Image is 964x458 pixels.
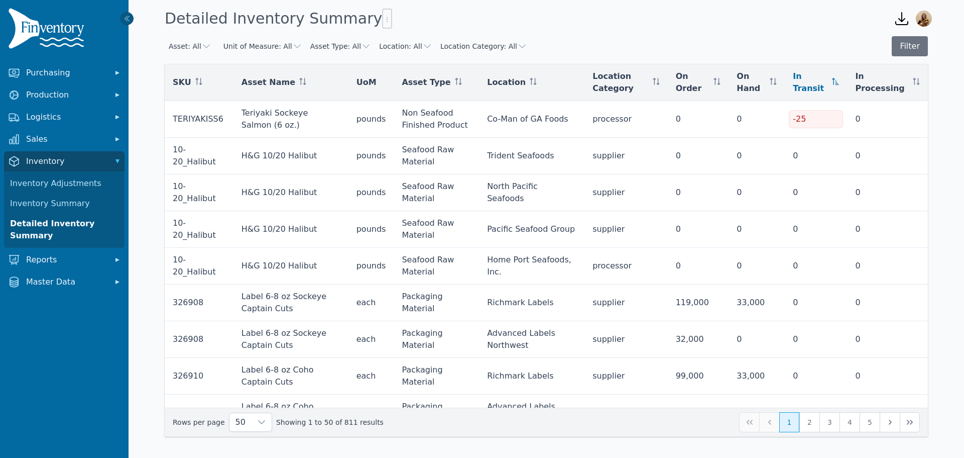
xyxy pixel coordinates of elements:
[855,333,920,345] div: 0
[233,358,348,395] td: Label 6-8 oz Coho Captain Cuts
[6,214,123,246] a: Detailed Inventory Summary
[676,113,721,125] div: 0
[348,248,394,285] td: pounds
[26,111,106,123] span: Logistics
[242,76,295,88] span: Asset Name
[233,285,348,321] td: Label 6-8 oz Sockeye Captain Cuts
[487,76,526,88] span: Location
[394,395,479,431] td: Packaging Material
[793,187,839,199] div: 0
[6,173,123,194] a: Inventory Adjustments
[165,138,233,174] td: 10-20_Halibut
[440,41,527,51] button: Location Category: All
[233,138,348,174] td: H&G 10/20 Halibut
[584,138,667,174] td: supplier
[26,276,106,288] span: Master Data
[233,174,348,211] td: H&G 10/20 Halibut
[737,370,777,382] div: 33,000
[584,358,667,395] td: supplier
[6,194,123,214] a: Inventory Summary
[169,41,211,51] button: Asset: All
[900,412,920,432] button: Last Page
[737,223,777,235] div: 0
[584,395,667,431] td: supplier
[356,76,377,88] span: UoM
[737,113,777,125] div: 0
[793,223,839,235] div: 0
[584,321,667,358] td: supplier
[394,101,479,138] td: Non Seafood Finished Product
[276,417,384,427] span: Showing 1 to 50 of 811 results
[479,211,584,248] td: Pacific Seafood Group
[26,67,106,79] span: Purchasing
[855,113,920,125] div: 0
[26,155,106,167] span: Inventory
[233,321,348,358] td: Label 6-8 oz Sockeye Captain Cuts
[394,138,479,174] td: Seafood Raw Material
[737,150,777,162] div: 0
[165,211,233,248] td: 10-20_Halibut
[233,211,348,248] td: H&G 10/20 Halibut
[793,150,839,162] div: 0
[793,297,839,309] div: 0
[479,138,584,174] td: Trident Seafoods
[855,260,920,272] div: 0
[479,174,584,211] td: North Pacific Seafoods
[676,407,721,419] div: 0
[233,395,348,431] td: Label 6-8 oz Coho Captain Cuts
[26,133,106,145] span: Sales
[676,223,721,235] div: 0
[348,211,394,248] td: pounds
[165,174,233,211] td: 10-20_Halibut
[394,211,479,248] td: Seafood Raw Material
[165,9,392,29] h1: Detailed Inventory Summary
[479,248,584,285] td: Home Port Seafoods, Inc.
[165,285,233,321] td: 326908
[394,174,479,211] td: Seafood Raw Material
[839,412,860,432] button: Page 4
[4,129,125,149] button: Sales
[855,223,920,235] div: 0
[229,413,252,431] span: Rows per page
[394,321,479,358] td: Packaging Material
[26,254,106,266] span: Reports
[173,76,191,88] span: SKU
[855,150,920,162] div: 0
[855,187,920,199] div: 0
[860,412,880,432] button: Page 5
[233,101,348,138] td: Teriyaki Sockeye Salmon (6 oz.)
[165,248,233,285] td: 10-20_Halibut
[4,85,125,105] button: Production
[855,297,920,309] div: 0
[165,395,233,431] td: 326910
[8,8,88,53] img: Finventory
[676,260,721,272] div: 0
[165,358,233,395] td: 326910
[165,101,233,138] td: TERIYAKISS6
[4,151,125,171] button: Inventory
[880,412,900,432] button: Next Page
[394,358,479,395] td: Packaging Material
[4,107,125,127] button: Logistics
[479,358,584,395] td: Richmark Labels
[584,285,667,321] td: supplier
[348,174,394,211] td: pounds
[584,101,667,138] td: processor
[310,41,371,51] button: Asset Type: All
[793,333,839,345] div: 0
[737,333,777,345] div: 0
[855,370,920,382] div: 0
[779,412,799,432] button: Page 1
[592,70,648,95] span: Location Category
[379,41,432,51] button: Location: All
[676,333,721,345] div: 32,000
[348,358,394,395] td: each
[223,41,302,51] button: Unit of Measure: All
[799,412,819,432] button: Page 2
[737,187,777,199] div: 0
[676,187,721,199] div: 0
[165,321,233,358] td: 326908
[793,70,828,95] span: In Transit
[584,248,667,285] td: processor
[479,395,584,431] td: Advanced Labels Northwest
